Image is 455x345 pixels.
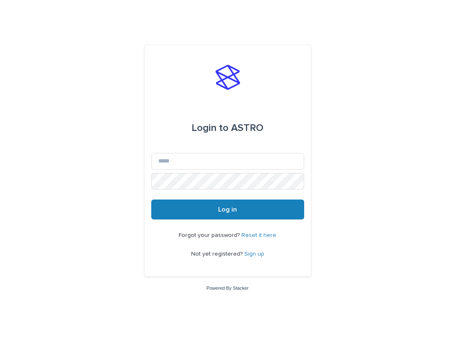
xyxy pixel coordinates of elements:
img: stacker-logo-s-only.png [215,65,240,90]
a: Powered By Stacker [207,286,248,291]
span: Log in [218,206,237,213]
a: Reset it here [241,232,276,238]
div: ASTRO [192,116,263,140]
a: Sign up [244,251,264,257]
span: Forgot your password? [179,232,241,238]
span: Not yet registered? [191,251,244,257]
span: Login to [192,123,229,133]
button: Log in [151,200,304,219]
